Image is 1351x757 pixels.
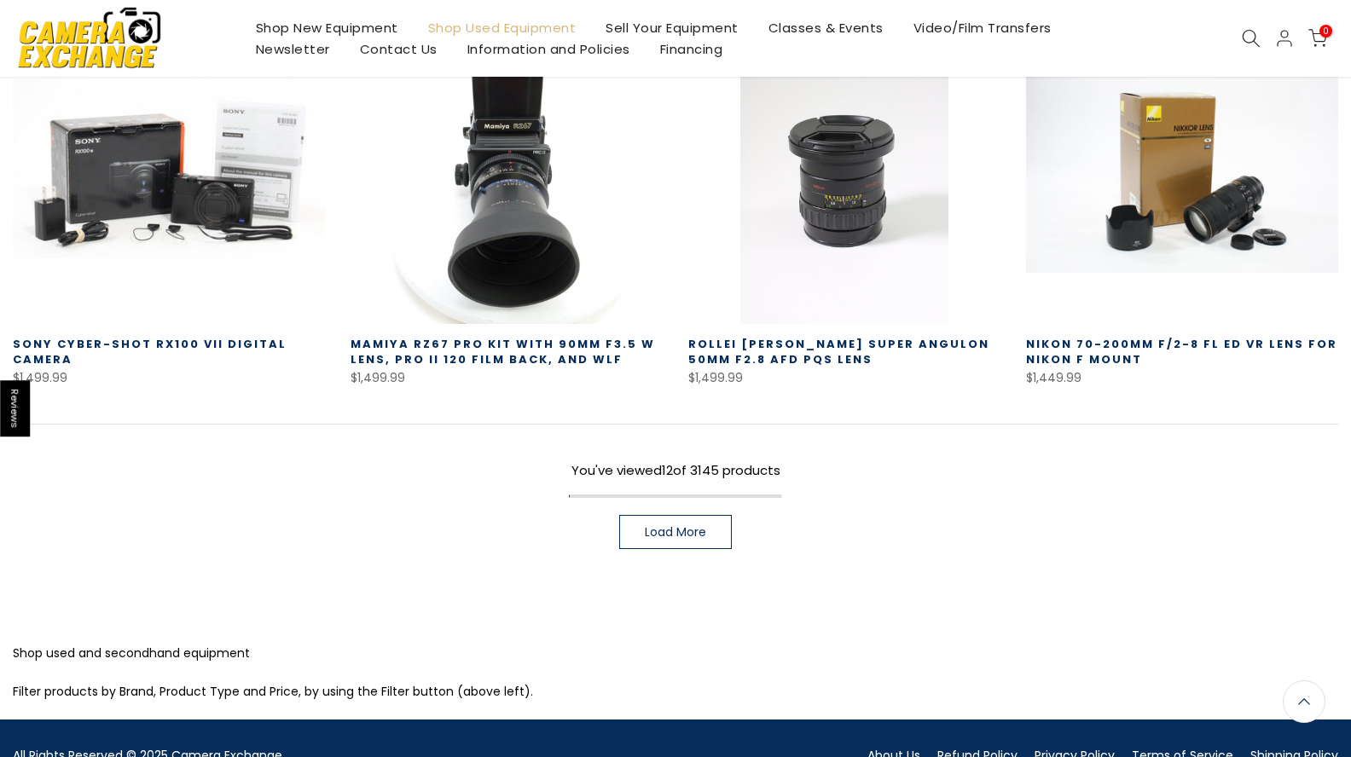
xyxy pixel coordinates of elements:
p: Shop used and secondhand equipment [13,643,1338,664]
a: Information and Policies [452,38,645,60]
a: Shop Used Equipment [413,17,591,38]
a: Video/Film Transfers [898,17,1066,38]
div: $1,499.99 [688,367,1000,389]
span: You've viewed of 3145 products [571,461,780,479]
a: Sell Your Equipment [591,17,754,38]
a: Shop New Equipment [241,17,413,38]
p: Filter products by Brand, Product Type and Price, by using the Filter button (above left). [13,681,1338,702]
a: Sony Cyber-shot RX100 VII Digital Camera [13,336,287,367]
a: Classes & Events [753,17,898,38]
a: Newsletter [241,38,345,60]
a: Back to the top [1283,680,1325,723]
div: $1,499.99 [351,367,663,389]
a: Mamiya RZ67 Pro Kit with 90MM F3.5 W Lens, Pro II 120 Film Back, and WLF [351,336,655,367]
span: Load More [645,526,706,538]
a: Financing [645,38,738,60]
div: $1,499.99 [13,367,325,389]
a: Rollei [PERSON_NAME] Super Angulon 50MM F2.8 AFD PQS Lens [688,336,989,367]
a: Load More [619,515,732,549]
div: $1,449.99 [1026,367,1338,389]
a: Contact Us [345,38,452,60]
span: 12 [662,461,673,479]
a: Nikon 70-200mm f/2-8 FL ED VR Lens for Nikon F Mount [1026,336,1337,367]
span: 0 [1319,25,1332,38]
a: 0 [1308,29,1327,48]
